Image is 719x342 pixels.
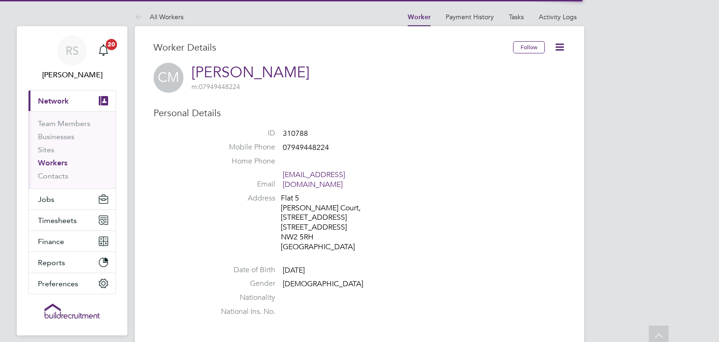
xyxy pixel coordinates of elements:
span: Preferences [38,279,78,288]
label: Home Phone [210,156,275,166]
label: ID [210,128,275,138]
img: buildrec-logo-retina.png [44,304,100,319]
span: Network [38,97,69,105]
span: Jobs [38,195,54,204]
label: Address [210,193,275,203]
div: Network [29,111,116,188]
a: Go to home page [28,304,116,319]
label: Date of Birth [210,265,275,275]
a: Activity Logs [539,13,577,21]
button: Network [29,90,116,111]
button: Jobs [29,189,116,209]
span: [DEMOGRAPHIC_DATA] [283,280,363,289]
span: Finance [38,237,64,246]
a: Sites [38,145,54,154]
span: [DATE] [283,266,305,275]
label: Email [210,179,275,189]
button: Finance [29,231,116,252]
label: National Ins. No. [210,307,275,317]
button: Timesheets [29,210,116,230]
a: RS[PERSON_NAME] [28,36,116,81]
label: Gender [210,279,275,289]
a: Worker [408,13,431,21]
span: Ryan Smart [28,69,116,81]
span: RS [66,45,79,57]
a: [PERSON_NAME] [191,63,309,82]
span: 07949448224 [191,82,240,91]
button: Preferences [29,273,116,294]
label: Mobile Phone [210,142,275,152]
a: Team Members [38,119,90,128]
span: 07949448224 [283,143,329,152]
a: [EMAIL_ADDRESS][DOMAIN_NAME] [283,170,345,189]
a: 20 [94,36,113,66]
span: m: [191,82,199,91]
a: Businesses [38,132,74,141]
button: Follow [513,41,545,53]
span: Reports [38,258,65,267]
span: Timesheets [38,216,77,225]
a: All Workers [135,13,183,21]
span: CM [154,63,183,93]
span: 20 [106,39,117,50]
nav: Main navigation [17,26,127,335]
h3: Personal Details [154,107,565,119]
label: Nationality [210,293,275,303]
h3: Worker Details [154,41,513,53]
div: Flat 5 [PERSON_NAME] Court, [STREET_ADDRESS] [STREET_ADDRESS] NW2 5RH [GEOGRAPHIC_DATA] [281,193,370,252]
a: Tasks [509,13,524,21]
button: Reports [29,252,116,273]
a: Payment History [446,13,494,21]
a: Contacts [38,171,68,180]
span: 310788 [283,129,308,138]
a: Workers [38,158,67,167]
